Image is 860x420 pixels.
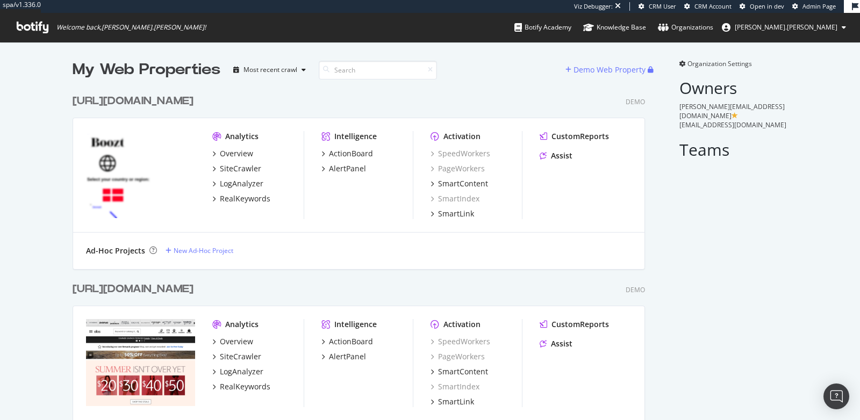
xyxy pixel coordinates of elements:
[321,163,366,174] a: AlertPanel
[229,61,310,78] button: Most recent crawl
[431,208,474,219] a: SmartLink
[220,336,253,347] div: Overview
[431,193,479,204] a: SmartIndex
[514,22,571,33] div: Botify Academy
[626,285,645,294] div: Demo
[713,19,855,36] button: [PERSON_NAME].[PERSON_NAME]
[802,2,836,10] span: Admin Page
[166,246,233,255] a: New Ad-Hoc Project
[431,366,488,377] a: SmartContent
[225,319,259,330] div: Analytics
[73,93,198,109] a: [URL][DOMAIN_NAME]
[679,141,787,158] h2: Teams
[431,381,479,392] a: SmartIndex
[334,319,377,330] div: Intelligence
[679,120,786,129] span: [EMAIL_ADDRESS][DOMAIN_NAME]
[574,64,646,75] div: Demo Web Property
[220,163,261,174] div: SiteCrawler
[574,2,613,11] div: Viz Debugger:
[823,383,849,409] div: Open Intercom Messenger
[86,131,195,218] img: jaycrawl082025_boozt.com/eu/en_bbl
[565,65,648,74] a: Demo Web Property
[220,178,263,189] div: LogAnalyzer
[86,245,145,256] div: Ad-Hoc Projects
[639,2,676,11] a: CRM User
[329,351,366,362] div: AlertPanel
[649,2,676,10] span: CRM User
[329,163,366,174] div: AlertPanel
[626,97,645,106] div: Demo
[220,193,270,204] div: RealKeywords
[220,381,270,392] div: RealKeywords
[321,148,373,159] a: ActionBoard
[220,351,261,362] div: SiteCrawler
[329,336,373,347] div: ActionBoard
[687,59,752,68] span: Organization Settings
[684,2,732,11] a: CRM Account
[551,150,572,161] div: Assist
[319,61,437,79] input: Search
[431,396,474,407] a: SmartLink
[694,2,732,10] span: CRM Account
[321,336,373,347] a: ActionBoard
[212,366,263,377] a: LogAnalyzer
[212,163,261,174] a: SiteCrawler
[431,178,488,189] a: SmartContent
[431,148,490,159] a: SpeedWorkers
[220,366,263,377] div: LogAnalyzer
[658,22,713,33] div: Organizations
[540,131,609,142] a: CustomReports
[438,396,474,407] div: SmartLink
[212,193,270,204] a: RealKeywords
[56,23,206,32] span: Welcome back, [PERSON_NAME].[PERSON_NAME] !
[514,13,571,42] a: Botify Academy
[438,208,474,219] div: SmartLink
[73,281,193,297] div: [URL][DOMAIN_NAME]
[551,131,609,142] div: CustomReports
[73,281,198,297] a: [URL][DOMAIN_NAME]
[212,148,253,159] a: Overview
[73,93,193,109] div: [URL][DOMAIN_NAME]
[792,2,836,11] a: Admin Page
[583,22,646,33] div: Knowledge Base
[438,178,488,189] div: SmartContent
[225,131,259,142] div: Analytics
[750,2,784,10] span: Open in dev
[551,338,572,349] div: Assist
[438,366,488,377] div: SmartContent
[658,13,713,42] a: Organizations
[540,338,572,349] a: Assist
[329,148,373,159] div: ActionBoard
[431,351,485,362] a: PageWorkers
[443,131,481,142] div: Activation
[73,59,220,81] div: My Web Properties
[174,246,233,255] div: New Ad-Hoc Project
[679,102,785,120] span: [PERSON_NAME][EMAIL_ADDRESS][DOMAIN_NAME]
[212,381,270,392] a: RealKeywords
[321,351,366,362] a: AlertPanel
[540,150,572,161] a: Assist
[212,336,253,347] a: Overview
[735,23,837,32] span: emma.mcgillis
[86,319,195,406] img: jaycrawl082025_ellos.us/_bbl
[243,67,297,73] div: Most recent crawl
[212,351,261,362] a: SiteCrawler
[431,163,485,174] a: PageWorkers
[551,319,609,330] div: CustomReports
[212,178,263,189] a: LogAnalyzer
[679,79,787,97] h2: Owners
[334,131,377,142] div: Intelligence
[220,148,253,159] div: Overview
[740,2,784,11] a: Open in dev
[540,319,609,330] a: CustomReports
[431,336,490,347] a: SpeedWorkers
[443,319,481,330] div: Activation
[583,13,646,42] a: Knowledge Base
[565,61,648,78] button: Demo Web Property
